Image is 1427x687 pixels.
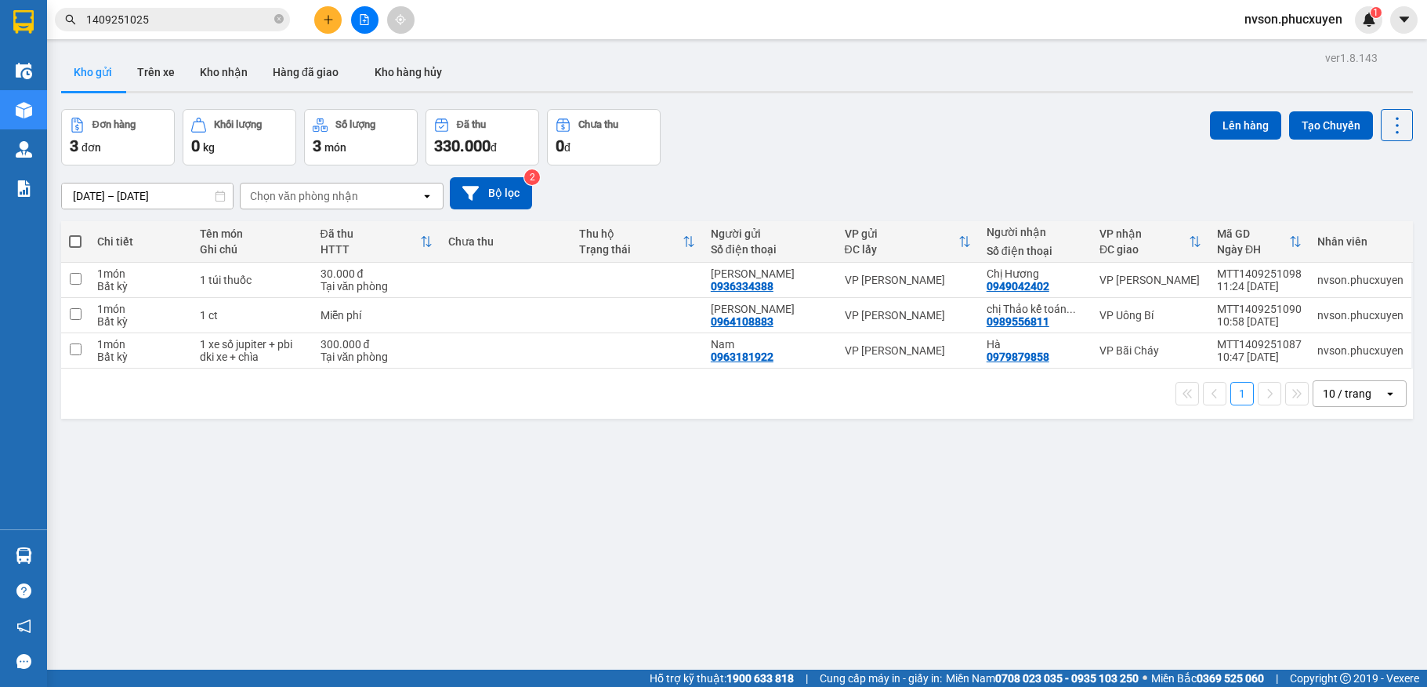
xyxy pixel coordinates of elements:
[987,338,1084,351] div: Hà
[1276,670,1278,687] span: |
[524,169,540,185] sup: 2
[1217,280,1302,293] div: 11:24 [DATE]
[97,315,184,328] div: Bất kỳ
[995,672,1139,685] strong: 0708 023 035 - 0935 103 250
[1099,274,1201,286] div: VP [PERSON_NAME]
[448,235,564,248] div: Chưa thu
[214,119,262,130] div: Khối lượng
[65,14,76,25] span: search
[313,221,440,263] th: Toggle SortBy
[564,141,570,154] span: đ
[321,267,433,280] div: 30.000 đ
[1397,13,1411,27] span: caret-down
[387,6,415,34] button: aim
[321,309,433,322] div: Miễn phí
[987,267,1084,280] div: Chị Hương
[200,227,305,240] div: Tên món
[1099,309,1201,322] div: VP Uông Bí
[97,338,184,351] div: 1 món
[1210,111,1281,140] button: Lên hàng
[711,315,773,328] div: 0964108883
[547,109,661,165] button: Chưa thu0đ
[92,119,136,130] div: Đơn hàng
[16,654,31,669] span: message
[1340,673,1351,684] span: copyright
[946,670,1139,687] span: Miền Nam
[313,136,321,155] span: 3
[1232,9,1355,29] span: nvson.phucxuyen
[845,274,971,286] div: VP [PERSON_NAME]
[97,280,184,293] div: Bất kỳ
[711,338,829,351] div: Nam
[579,227,683,240] div: Thu hộ
[97,267,184,280] div: 1 món
[1197,672,1264,685] strong: 0369 525 060
[1099,344,1201,357] div: VP Bãi Cháy
[323,14,334,25] span: plus
[191,136,200,155] span: 0
[395,14,406,25] span: aim
[97,235,184,248] div: Chi tiết
[321,351,433,363] div: Tại văn phòng
[203,141,215,154] span: kg
[987,226,1084,238] div: Người nhận
[375,66,442,78] span: Kho hàng hủy
[1099,243,1189,256] div: ĐC giao
[321,280,433,293] div: Tại văn phòng
[434,136,491,155] span: 330.000
[13,10,34,34] img: logo-vxr
[987,280,1049,293] div: 0949042402
[711,227,829,240] div: Người gửi
[1362,13,1376,27] img: icon-new-feature
[1317,274,1403,286] div: nvson.phucxuyen
[274,14,284,24] span: close-circle
[650,670,794,687] span: Hỗ trợ kỹ thuật:
[200,309,305,322] div: 1 ct
[260,53,351,91] button: Hàng đã giao
[61,109,175,165] button: Đơn hàng3đơn
[1217,315,1302,328] div: 10:58 [DATE]
[16,180,32,197] img: solution-icon
[200,243,305,256] div: Ghi chú
[1371,7,1382,18] sup: 1
[421,190,433,202] svg: open
[1099,227,1189,240] div: VP nhận
[1325,49,1378,67] div: ver 1.8.143
[426,109,539,165] button: Đã thu330.000đ
[321,338,433,351] div: 300.000 đ
[845,344,971,357] div: VP [PERSON_NAME]
[711,243,829,256] div: Số điện thoại
[987,351,1049,363] div: 0979879858
[1151,670,1264,687] span: Miền Bắc
[1217,351,1302,363] div: 10:47 [DATE]
[62,184,233,209] input: Select a date range.
[200,274,305,286] div: 1 túi thuốc
[579,243,683,256] div: Trạng thái
[806,670,808,687] span: |
[1373,7,1378,18] span: 1
[987,245,1084,257] div: Số điện thoại
[359,14,370,25] span: file-add
[1384,387,1396,400] svg: open
[450,177,532,209] button: Bộ lọc
[845,243,958,256] div: ĐC lấy
[187,53,260,91] button: Kho nhận
[16,583,31,598] span: question-circle
[711,351,773,363] div: 0963181922
[97,351,184,363] div: Bất kỳ
[1217,227,1289,240] div: Mã GD
[711,267,829,280] div: Anh Tiến
[837,221,979,263] th: Toggle SortBy
[1317,309,1403,322] div: nvson.phucxuyen
[1317,235,1403,248] div: Nhân viên
[321,243,420,256] div: HTTT
[16,102,32,118] img: warehouse-icon
[351,6,378,34] button: file-add
[70,136,78,155] span: 3
[314,6,342,34] button: plus
[335,119,375,130] div: Số lượng
[726,672,794,685] strong: 1900 633 818
[556,136,564,155] span: 0
[1092,221,1209,263] th: Toggle SortBy
[1317,344,1403,357] div: nvson.phucxuyen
